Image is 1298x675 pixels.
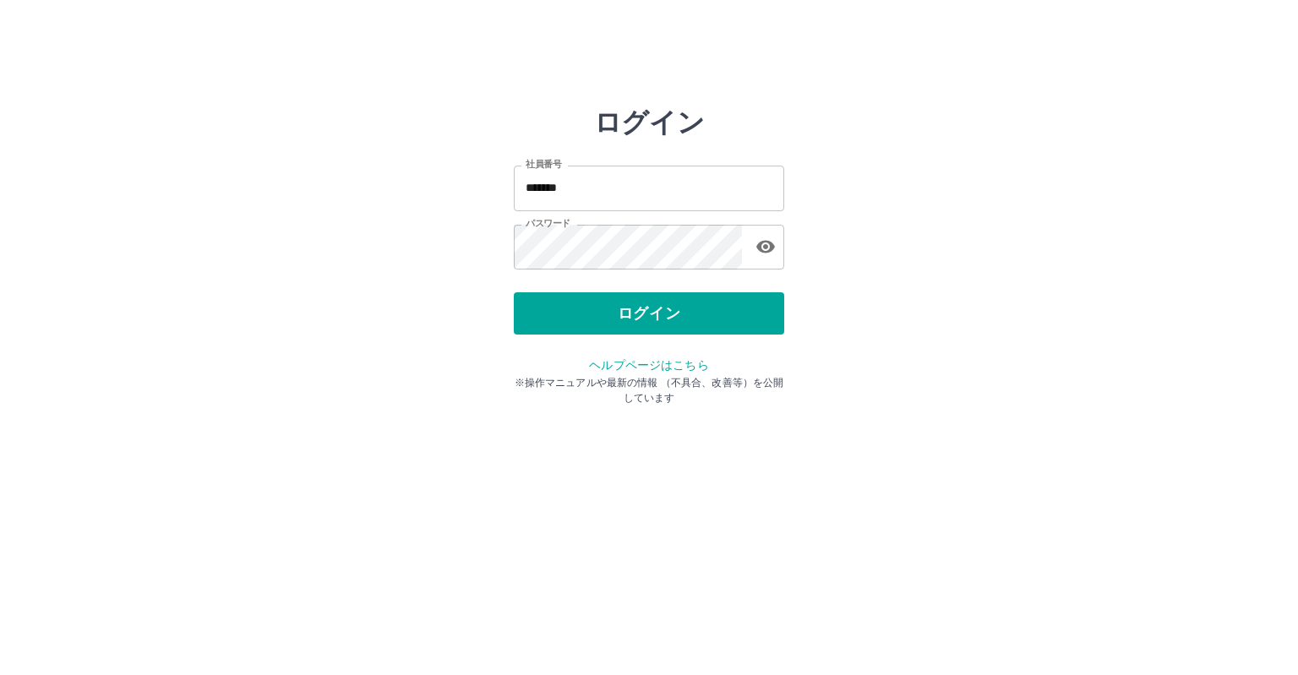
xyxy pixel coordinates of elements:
label: 社員番号 [526,158,561,171]
h2: ログイン [594,106,705,139]
button: ログイン [514,292,784,335]
p: ※操作マニュアルや最新の情報 （不具合、改善等）を公開しています [514,375,784,406]
a: ヘルプページはこちら [589,358,708,372]
label: パスワード [526,217,570,230]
